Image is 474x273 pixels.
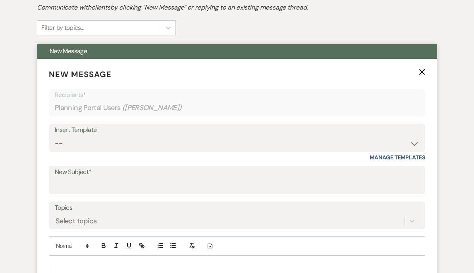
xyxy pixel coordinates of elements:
label: Topics [55,202,419,214]
p: Recipients* [55,90,419,100]
div: Planning Portal Users [55,100,419,116]
div: Filter by topics... [41,23,84,33]
div: Select topics [56,216,97,227]
div: Insert Template [55,124,419,136]
label: New Subject* [55,167,419,178]
span: ( [PERSON_NAME] ) [122,103,182,113]
h2: Communicate with clients by clicking "New Message" or replying to an existing message thread. [37,3,437,12]
span: New Message [49,69,112,79]
a: Manage Templates [370,154,425,161]
span: New Message [50,47,87,55]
